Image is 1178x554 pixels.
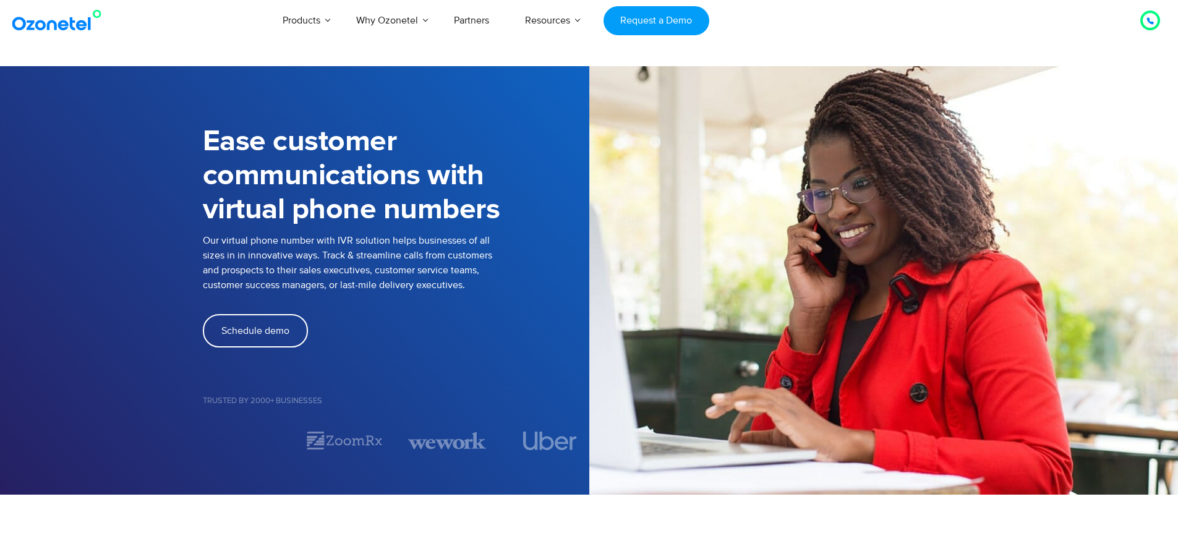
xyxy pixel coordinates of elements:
[305,430,383,451] div: 2 / 7
[203,433,281,448] div: 1 / 7
[203,125,589,227] h1: Ease customer communications with virtual phone numbers
[523,432,577,450] img: uber.svg
[305,430,383,451] img: zoomrx.svg
[203,314,308,347] a: Schedule demo
[511,432,589,450] div: 4 / 7
[604,6,709,35] a: Request a Demo
[203,233,589,292] p: Our virtual phone number with IVR solution helps businesses of all sizes in in innovative ways. T...
[408,430,486,451] img: wework.svg
[221,326,289,336] span: Schedule demo
[408,430,486,451] div: 3 / 7
[203,397,589,405] h5: Trusted by 2000+ Businesses
[203,430,589,451] div: Image Carousel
